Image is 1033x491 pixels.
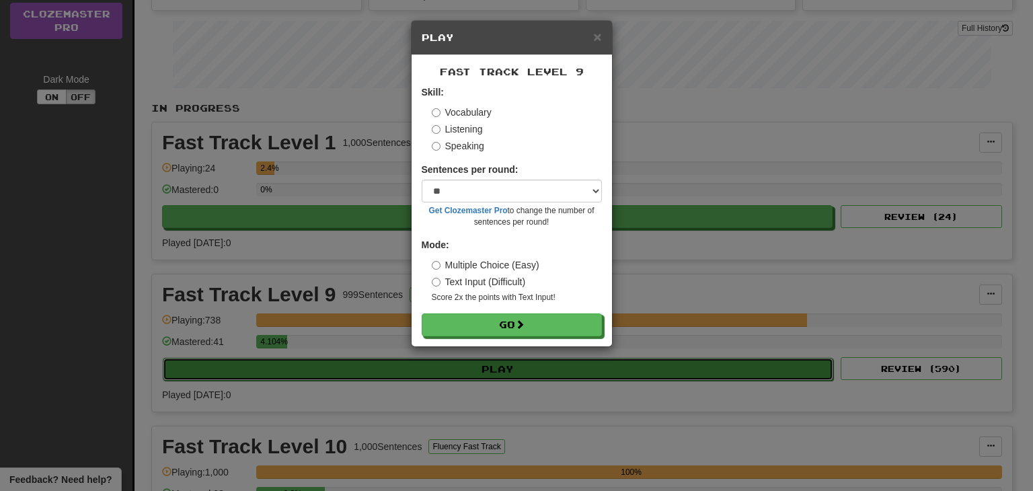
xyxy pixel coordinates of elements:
[432,261,441,270] input: Multiple Choice (Easy)
[422,239,449,250] strong: Mode:
[432,125,441,134] input: Listening
[432,278,441,287] input: Text Input (Difficult)
[432,275,526,289] label: Text Input (Difficult)
[593,30,601,44] button: Close
[422,163,519,176] label: Sentences per round:
[422,31,602,44] h5: Play
[432,122,483,136] label: Listening
[593,29,601,44] span: ×
[429,206,508,215] a: Get Clozemaster Pro
[422,205,602,228] small: to change the number of sentences per round!
[422,87,444,98] strong: Skill:
[432,139,484,153] label: Speaking
[440,66,584,77] span: Fast Track Level 9
[432,258,539,272] label: Multiple Choice (Easy)
[432,142,441,151] input: Speaking
[422,313,602,336] button: Go
[432,292,602,303] small: Score 2x the points with Text Input !
[432,106,492,119] label: Vocabulary
[432,108,441,117] input: Vocabulary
